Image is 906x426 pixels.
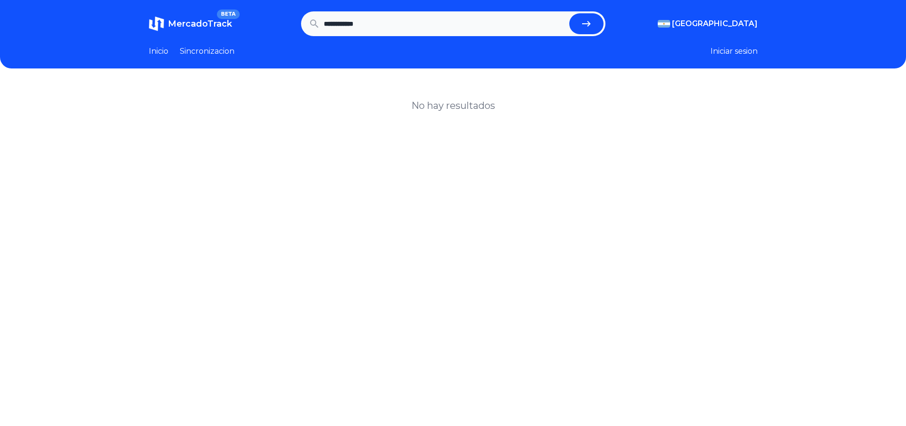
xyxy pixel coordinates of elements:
span: MercadoTrack [168,19,232,29]
span: BETA [217,10,239,19]
h1: No hay resultados [411,99,495,112]
a: MercadoTrackBETA [149,16,232,31]
img: Argentina [658,20,670,28]
a: Sincronizacion [180,46,234,57]
span: [GEOGRAPHIC_DATA] [672,18,758,29]
img: MercadoTrack [149,16,164,31]
a: Inicio [149,46,168,57]
button: [GEOGRAPHIC_DATA] [658,18,758,29]
button: Iniciar sesion [711,46,758,57]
